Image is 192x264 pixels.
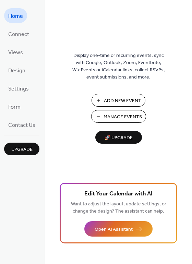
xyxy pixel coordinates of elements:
[95,226,133,233] span: Open AI Assistant
[8,11,23,22] span: Home
[4,8,27,23] a: Home
[8,65,25,76] span: Design
[95,131,142,144] button: 🚀 Upgrade
[8,84,29,94] span: Settings
[92,94,145,107] button: Add New Event
[11,146,33,153] span: Upgrade
[4,117,39,132] a: Contact Us
[8,102,21,112] span: Form
[104,97,141,105] span: Add New Event
[84,189,153,199] span: Edit Your Calendar with AI
[99,133,138,143] span: 🚀 Upgrade
[84,221,153,237] button: Open AI Assistant
[91,110,146,123] button: Manage Events
[4,143,39,155] button: Upgrade
[8,47,23,58] span: Views
[4,63,29,77] a: Design
[71,200,166,216] span: Want to adjust the layout, update settings, or change the design? The assistant can help.
[72,52,165,81] span: Display one-time or recurring events, sync with Google, Outlook, Zoom, Eventbrite, Wix Events or ...
[4,81,33,96] a: Settings
[104,113,142,121] span: Manage Events
[8,120,35,131] span: Contact Us
[4,99,25,114] a: Form
[8,29,29,40] span: Connect
[4,26,33,41] a: Connect
[4,45,27,59] a: Views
